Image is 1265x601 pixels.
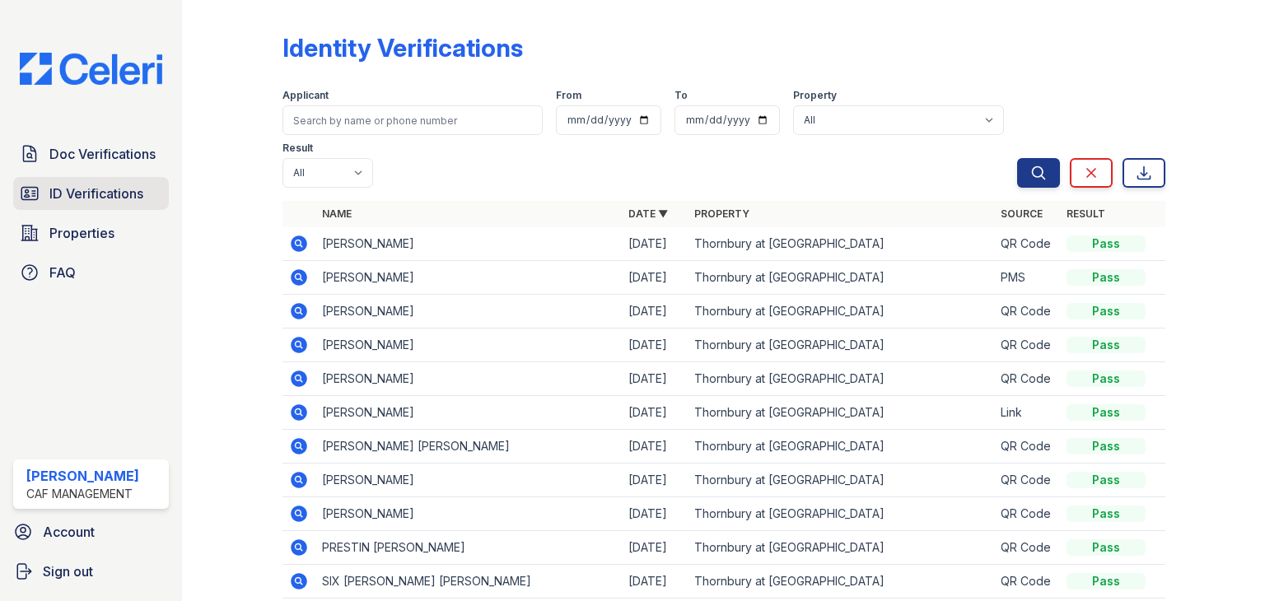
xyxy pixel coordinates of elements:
[622,430,688,464] td: [DATE]
[1067,573,1146,589] div: Pass
[1067,303,1146,319] div: Pass
[688,497,994,531] td: Thornbury at [GEOGRAPHIC_DATA]
[49,223,114,243] span: Properties
[43,522,95,542] span: Account
[13,256,169,289] a: FAQ
[315,328,622,362] td: [PERSON_NAME]
[793,89,837,102] label: Property
[688,430,994,464] td: Thornbury at [GEOGRAPHIC_DATA]
[688,464,994,497] td: Thornbury at [GEOGRAPHIC_DATA]
[688,328,994,362] td: Thornbury at [GEOGRAPHIC_DATA]
[49,144,156,164] span: Doc Verifications
[622,227,688,261] td: [DATE]
[315,227,622,261] td: [PERSON_NAME]
[315,464,622,497] td: [PERSON_NAME]
[622,295,688,328] td: [DATE]
[994,261,1060,295] td: PMS
[622,396,688,430] td: [DATE]
[1001,207,1043,220] a: Source
[994,565,1060,599] td: QR Code
[622,261,688,295] td: [DATE]
[7,53,175,85] img: CE_Logo_Blue-a8612792a0a2168367f1c8372b55b34899dd931a85d93a1a3d3e32e68fde9ad4.png
[1067,505,1146,522] div: Pass
[994,430,1060,464] td: QR Code
[7,515,175,548] a: Account
[1067,207,1105,220] a: Result
[694,207,749,220] a: Property
[1067,404,1146,421] div: Pass
[1067,235,1146,252] div: Pass
[994,464,1060,497] td: QR Code
[1067,269,1146,286] div: Pass
[1067,438,1146,454] div: Pass
[688,396,994,430] td: Thornbury at [GEOGRAPHIC_DATA]
[994,227,1060,261] td: QR Code
[688,227,994,261] td: Thornbury at [GEOGRAPHIC_DATA]
[26,466,139,486] div: [PERSON_NAME]
[1067,370,1146,387] div: Pass
[688,261,994,295] td: Thornbury at [GEOGRAPHIC_DATA]
[13,177,169,210] a: ID Verifications
[994,295,1060,328] td: QR Code
[675,89,688,102] label: To
[628,207,668,220] a: Date ▼
[282,142,313,155] label: Result
[282,89,329,102] label: Applicant
[13,137,169,170] a: Doc Verifications
[622,362,688,396] td: [DATE]
[315,396,622,430] td: [PERSON_NAME]
[1067,337,1146,353] div: Pass
[7,555,175,588] a: Sign out
[13,217,169,249] a: Properties
[688,295,994,328] td: Thornbury at [GEOGRAPHIC_DATA]
[315,430,622,464] td: [PERSON_NAME] [PERSON_NAME]
[322,207,352,220] a: Name
[315,295,622,328] td: [PERSON_NAME]
[282,33,523,63] div: Identity Verifications
[688,531,994,565] td: Thornbury at [GEOGRAPHIC_DATA]
[49,184,143,203] span: ID Verifications
[315,565,622,599] td: SIX [PERSON_NAME] [PERSON_NAME]
[994,531,1060,565] td: QR Code
[315,261,622,295] td: [PERSON_NAME]
[994,396,1060,430] td: Link
[994,497,1060,531] td: QR Code
[994,362,1060,396] td: QR Code
[622,565,688,599] td: [DATE]
[26,486,139,502] div: CAF Management
[994,328,1060,362] td: QR Code
[1067,472,1146,488] div: Pass
[315,497,622,531] td: [PERSON_NAME]
[315,362,622,396] td: [PERSON_NAME]
[315,531,622,565] td: PRESTIN [PERSON_NAME]
[1067,539,1146,556] div: Pass
[688,362,994,396] td: Thornbury at [GEOGRAPHIC_DATA]
[622,464,688,497] td: [DATE]
[49,263,76,282] span: FAQ
[282,105,543,135] input: Search by name or phone number
[622,497,688,531] td: [DATE]
[622,531,688,565] td: [DATE]
[688,565,994,599] td: Thornbury at [GEOGRAPHIC_DATA]
[622,328,688,362] td: [DATE]
[43,561,93,581] span: Sign out
[556,89,581,102] label: From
